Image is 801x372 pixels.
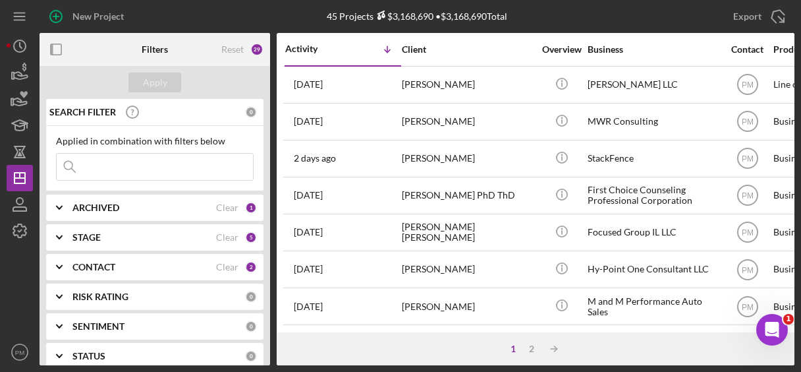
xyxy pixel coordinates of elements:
div: 2 [522,344,541,354]
div: Focused Group IL LLC [588,215,719,250]
div: [PERSON_NAME] [402,252,534,287]
div: 0 [245,106,257,118]
div: 2 [245,261,257,273]
time: 2025-10-07 17:45 [294,227,323,237]
b: SENTIMENT [72,321,124,332]
div: 1 [504,344,522,354]
text: PM [15,349,24,356]
div: Reset [221,44,244,55]
div: ACC Intl Motors LLC [588,326,719,361]
div: [PERSON_NAME] [PERSON_NAME] [402,215,534,250]
div: Clear [216,262,238,272]
div: Activity [285,44,343,54]
div: [PERSON_NAME] [402,67,534,102]
div: [PERSON_NAME] [402,141,534,176]
div: Overview [537,44,586,55]
div: Contact [723,44,772,55]
div: MWR Consulting [588,104,719,139]
div: Applied in combination with filters below [56,136,254,146]
text: PM [742,228,754,237]
text: PM [742,154,754,164]
div: $3,168,690 [373,11,433,22]
b: CONTACT [72,262,115,272]
div: [PERSON_NAME] PhD ThD [402,178,534,213]
div: Hy-Point One Consultant LLC [588,252,719,287]
time: 2025-10-09 12:09 [294,116,323,127]
button: New Project [40,3,137,30]
b: SEARCH FILTER [49,107,116,117]
b: Filters [142,44,168,55]
time: 2025-10-08 21:23 [294,153,336,164]
div: M and M Performance Auto Sales [588,289,719,324]
div: 45 Projects • $3,168,690 Total [327,11,507,22]
div: 0 [245,291,257,303]
button: Export [720,3,794,30]
time: 2025-10-07 15:35 [294,264,323,274]
iframe: Intercom live chat [756,314,788,346]
div: [PERSON_NAME] [402,289,534,324]
div: Clear [216,202,238,213]
b: ARCHIVED [72,202,119,213]
div: 5 [245,232,257,243]
div: Client [402,44,534,55]
text: PM [742,80,754,90]
b: RISK RATING [72,292,128,302]
text: PM [742,265,754,274]
div: [PERSON_NAME] [402,104,534,139]
div: New Project [72,3,124,30]
span: 1 [783,314,794,325]
time: 2025-10-09 15:59 [294,79,323,90]
div: 29 [250,43,263,56]
div: Apply [143,73,167,92]
div: Export [733,3,761,30]
div: [PERSON_NAME] LLC [588,67,719,102]
div: Clear [216,232,238,243]
b: STAGE [72,232,101,243]
button: PM [7,339,33,365]
button: Apply [128,73,181,92]
div: StackFence [588,141,719,176]
text: PM [742,117,754,127]
div: 1 [245,202,257,214]
text: PM [742,191,754,201]
div: 0 [245,350,257,362]
div: 0 [245,321,257,332]
div: [DEMOGRAPHIC_DATA][PERSON_NAME] [402,326,534,361]
text: PM [742,302,754,311]
time: 2025-10-07 18:30 [294,190,323,201]
div: First Choice Counseling Professional Corporation [588,178,719,213]
div: Business [588,44,719,55]
b: STATUS [72,351,105,361]
time: 2025-10-06 00:26 [294,301,323,312]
